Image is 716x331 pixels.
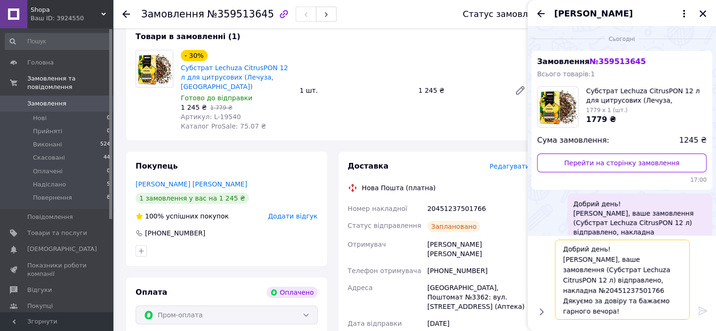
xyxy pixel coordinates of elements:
span: Повернення [33,194,72,202]
span: 1245 ₴ [679,135,707,146]
span: 1779 x 1 (шт.) [586,107,628,113]
span: Сума замовлення: [537,135,609,146]
span: Замовлення [141,8,204,20]
button: Показати кнопки [535,306,547,318]
button: [PERSON_NAME] [554,8,690,20]
span: 1 245 ₴ [181,104,207,111]
div: [GEOGRAPHIC_DATA], Поштомат №3362: вул. [STREET_ADDRESS] (Аптека) [426,279,531,315]
input: Пошук [5,33,111,50]
span: Додати відгук [268,212,317,220]
span: Нові [33,114,47,122]
a: Субстрат Lechuza CitrusPON 12 л для цитрусових (Лечуза, [GEOGRAPHIC_DATA]) [181,64,288,90]
span: Замовлення [537,57,646,66]
span: Товари в замовленні (1) [136,32,241,41]
span: Показники роботи компанії [27,261,87,278]
div: [PERSON_NAME] [PERSON_NAME] [426,236,531,262]
span: №359513645 [207,8,274,20]
span: Дата відправки [348,320,402,327]
span: 0 [107,114,110,122]
span: Редагувати [490,162,530,170]
div: [PHONE_NUMBER] [144,228,206,238]
span: Сьогодні [605,35,639,43]
span: Оплачені [33,167,63,176]
span: Shopa [31,6,101,14]
div: Статус замовлення [463,9,549,19]
span: Телефон отримувача [348,267,421,274]
span: 524 [100,140,110,149]
span: Замовлення [27,99,66,108]
div: [PHONE_NUMBER] [426,262,531,279]
span: 1779 ₴ [586,115,616,124]
a: Перейти на сторінку замовлення [537,153,707,172]
span: Повідомлення [27,213,73,221]
span: Скасовані [33,153,65,162]
span: Оплата [136,288,167,297]
div: Повернутися назад [122,9,130,19]
span: № 359513645 [589,57,645,66]
span: Товари та послуги [27,229,87,237]
span: 1 779 ₴ [210,105,232,111]
a: Редагувати [511,81,530,100]
span: [PERSON_NAME] [554,8,633,20]
span: Адреса [348,284,373,291]
span: Покупці [27,302,53,310]
span: Покупець [136,161,178,170]
div: 1 шт. [296,84,414,97]
div: 29.08.2025 [531,34,712,43]
div: - 30% [181,50,208,61]
button: Назад [535,8,547,19]
div: Оплачено [266,287,317,298]
span: Субстрат Lechuza CitrusPON 12 л для цитрусових (Лечуза, [GEOGRAPHIC_DATA]) [586,86,707,105]
div: 20451237501766 [426,200,531,217]
span: 100% [145,212,164,220]
div: 1 замовлення у вас на 1 245 ₴ [136,193,249,204]
span: Доставка [348,161,389,170]
span: Отримувач [348,241,386,248]
span: 0 [107,127,110,136]
span: 17:00 29.08.2025 [537,176,707,184]
span: [DEMOGRAPHIC_DATA] [27,245,97,253]
button: Закрити [697,8,708,19]
span: 5 [107,180,110,189]
span: Добрий день! [PERSON_NAME], ваше замовлення (Субстрат Lechuza CitrusPON 12 л) відправлено, наклад... [573,199,707,265]
img: 5501493294_w100_h100_substrat-lechuza-citruspon.jpg [538,87,578,127]
span: Готово до відправки [181,94,252,102]
span: Головна [27,58,54,67]
div: Заплановано [427,221,481,232]
span: Відгуки [27,286,52,294]
span: Номер накладної [348,205,408,212]
div: Ваш ID: 3924550 [31,14,113,23]
a: [PERSON_NAME] [PERSON_NAME] [136,180,247,188]
span: Статус відправлення [348,222,421,229]
span: Всього товарів: 1 [537,70,595,78]
div: 1 245 ₴ [415,84,507,97]
div: Нова Пошта (платна) [360,183,438,193]
span: Артикул: L-19540 [181,113,241,121]
span: Надіслано [33,180,66,189]
span: 44 [104,153,110,162]
div: успішних покупок [136,211,229,221]
span: 8 [107,194,110,202]
span: Виконані [33,140,62,149]
span: Каталог ProSale: 75.07 ₴ [181,122,266,130]
span: Прийняті [33,127,62,136]
img: Субстрат Lechuza CitrusPON 12 л для цитрусових (Лечуза, Німеччина) [136,51,173,87]
span: Замовлення та повідомлення [27,74,113,91]
span: 0 [107,167,110,176]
